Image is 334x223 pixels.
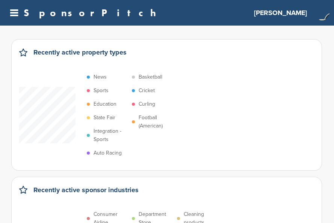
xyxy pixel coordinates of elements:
h2: Recently active sponsor industries [33,185,139,195]
p: Cricket [139,86,155,95]
a: SponsorPitch [24,8,161,18]
p: Education [94,100,116,108]
p: Integration - Sports [94,127,128,144]
p: Football (American) [139,114,173,130]
p: News [94,73,107,81]
h2: Recently active property types [33,47,127,58]
p: Curling [139,100,155,108]
p: Auto Racing [94,149,122,157]
a: L daggercon logo2025 2 (2) [314,5,329,20]
p: Basketball [139,73,162,81]
a: [PERSON_NAME] [254,5,307,21]
p: Sports [94,86,109,95]
h3: [PERSON_NAME] [254,8,307,18]
p: State Fair [94,114,115,122]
